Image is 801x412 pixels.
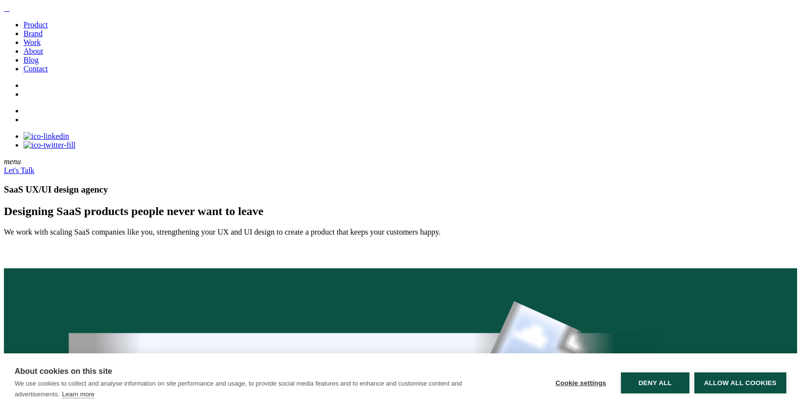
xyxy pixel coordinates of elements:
[4,166,34,174] a: Let's Talk
[621,372,689,393] button: Deny all
[546,372,616,393] button: Cookie settings
[23,29,43,38] a: Brand
[23,38,41,46] a: Work
[15,380,462,398] p: We use cookies to collect and analyse information on site performance and usage, to provide socia...
[694,372,786,393] button: Allow all cookies
[226,205,235,217] span: to
[4,184,797,195] h1: SaaS UX/UI design agency
[238,205,264,217] span: leave
[4,228,797,237] p: We work with scaling SaaS companies like you, strengthening your UX and UI design to create a pro...
[23,47,43,55] a: About
[23,21,48,29] a: Product
[56,205,81,217] span: SaaS
[84,205,128,217] span: products
[15,367,112,375] strong: About cookies on this site
[198,205,223,217] span: want
[23,141,75,150] img: ico-twitter-fill
[4,205,53,217] span: Designing
[23,65,48,73] a: Contact
[23,132,69,141] img: ico-linkedin
[131,205,164,217] span: people
[167,205,195,217] span: never
[62,390,94,398] a: Learn more
[23,56,39,64] a: Blog
[4,157,21,166] em: menu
